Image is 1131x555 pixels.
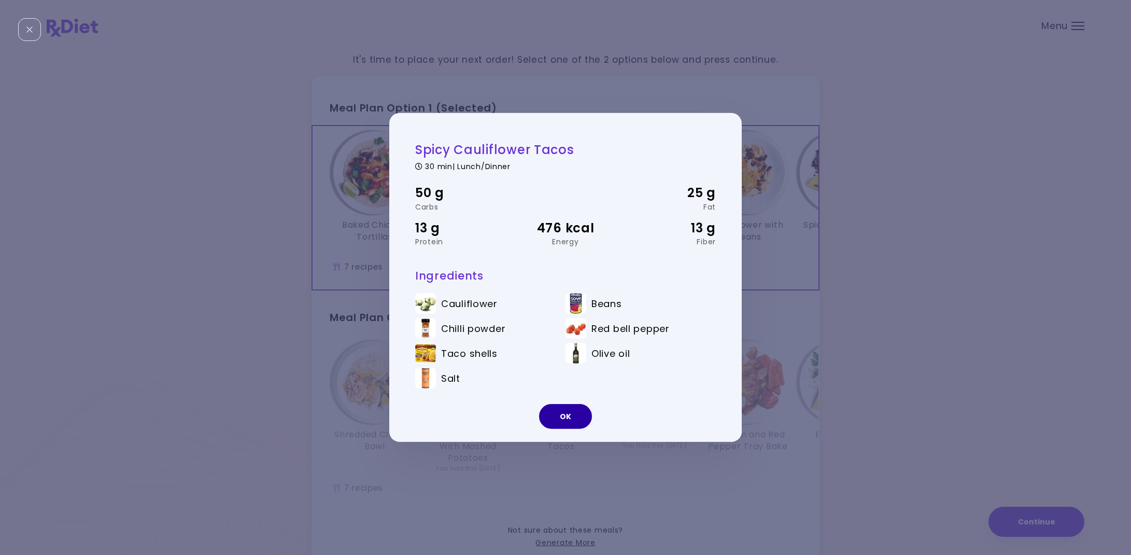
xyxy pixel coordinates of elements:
[591,348,630,359] span: Olive oil
[515,218,615,238] div: 476 kcal
[441,323,505,334] span: Chilli powder
[415,269,716,283] h3: Ingredients
[415,238,515,245] div: Protein
[441,348,498,359] span: Taco shells
[616,218,716,238] div: 13 g
[415,142,716,158] h2: Spicy Cauliflower Tacos
[441,298,498,309] span: Cauliflower
[415,218,515,238] div: 13 g
[415,203,515,210] div: Carbs
[441,372,460,384] span: Salt
[539,404,592,429] button: OK
[415,183,515,203] div: 50 g
[616,203,716,210] div: Fat
[616,183,716,203] div: 25 g
[18,18,41,41] div: Close
[515,238,615,245] div: Energy
[591,323,670,334] span: Red bell pepper
[616,238,716,245] div: Fiber
[415,160,716,170] div: 30 min | Lunch/Dinner
[591,298,622,309] span: Beans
